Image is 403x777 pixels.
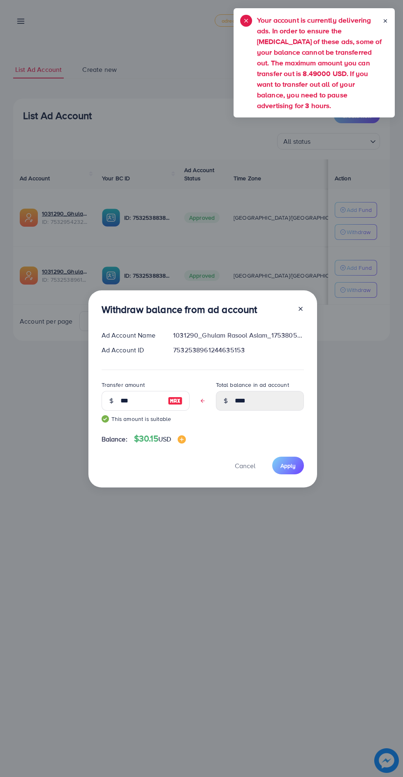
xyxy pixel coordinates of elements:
[95,345,167,355] div: Ad Account ID
[102,415,109,423] img: guide
[167,331,310,340] div: 1031290_Ghulam Rasool Aslam_1753805901568
[235,461,255,470] span: Cancel
[158,434,171,444] span: USD
[102,303,257,315] h3: Withdraw balance from ad account
[167,345,310,355] div: 7532538961244635153
[280,462,296,470] span: Apply
[134,434,186,444] h4: $30.15
[178,435,186,444] img: image
[225,457,266,474] button: Cancel
[257,15,382,111] h5: Your account is currently delivering ads. In order to ensure the [MEDICAL_DATA] of these ads, som...
[95,331,167,340] div: Ad Account Name
[216,381,289,389] label: Total balance in ad account
[102,381,145,389] label: Transfer amount
[102,415,190,423] small: This amount is suitable
[102,434,127,444] span: Balance:
[272,457,304,474] button: Apply
[168,396,183,406] img: image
